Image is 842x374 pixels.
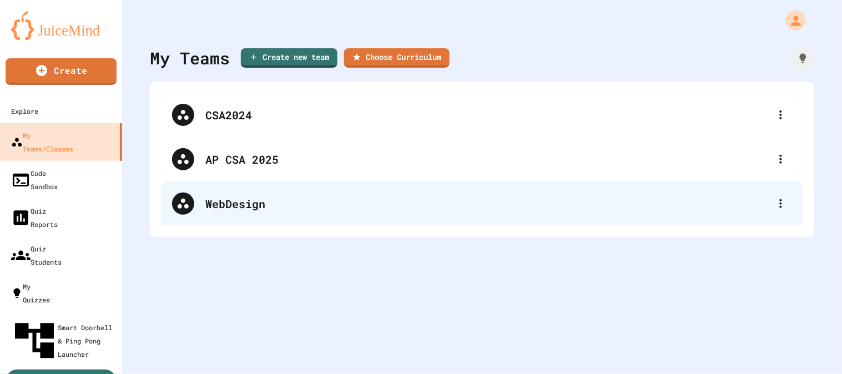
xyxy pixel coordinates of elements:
div: WebDesign [205,195,770,212]
a: Create new team [241,48,337,68]
div: Quiz Students [11,242,62,269]
div: My Teams/Classes [11,129,73,155]
div: AP CSA 2025 [161,137,803,181]
a: Choose Curriculum [344,48,450,68]
div: AP CSA 2025 [205,151,770,168]
div: CSA2024 [205,107,770,123]
div: Code Sandbox [11,166,58,193]
div: Quiz Reports [11,204,58,231]
div: CSA2024 [161,93,803,137]
img: logo-orange.svg [11,11,111,40]
div: How it works [792,47,814,69]
a: Create [6,58,117,85]
div: WebDesign [161,181,803,226]
div: My Quizzes [11,280,50,306]
div: Explore [11,104,38,118]
div: My Account [774,8,809,33]
div: My Teams [150,46,230,70]
div: Smart Doorbell & Ping Pong Launcher [11,317,118,364]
